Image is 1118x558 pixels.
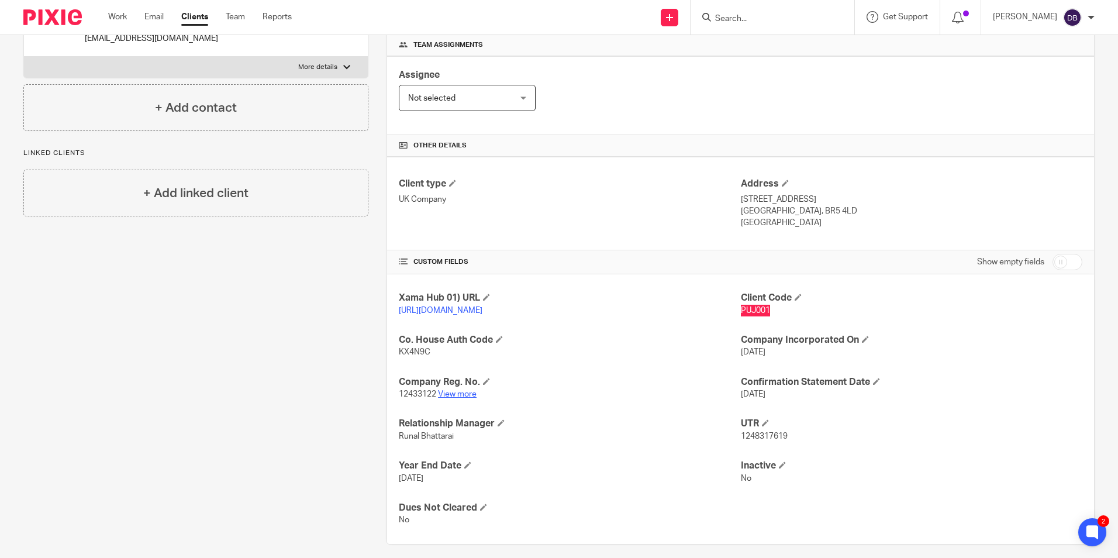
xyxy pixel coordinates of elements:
p: [GEOGRAPHIC_DATA] [741,217,1082,229]
span: Other details [413,141,467,150]
p: [PERSON_NAME] [993,11,1057,23]
p: UK Company [399,194,740,205]
span: [DATE] [399,474,423,483]
span: 1248317619 [741,432,788,440]
span: Not selected [408,94,456,102]
h4: CUSTOM FIELDS [399,257,740,267]
span: Team assignments [413,40,483,50]
input: Search [714,14,819,25]
span: Runal Bhattarai [399,432,454,440]
h4: UTR [741,418,1082,430]
h4: Dues Not Cleared [399,502,740,514]
div: 2 [1098,515,1109,527]
a: [URL][DOMAIN_NAME] [399,306,482,315]
img: svg%3E [1063,8,1082,27]
img: Pixie [23,9,82,25]
a: Email [144,11,164,23]
h4: + Add contact [155,99,237,117]
span: Assignee [399,70,440,80]
a: Team [226,11,245,23]
span: KX4N9C [399,348,430,356]
h4: Company Incorporated On [741,334,1082,346]
a: View more [438,390,477,398]
span: [DATE] [741,348,765,356]
span: 12433122 [399,390,436,398]
h4: Client type [399,178,740,190]
span: Get Support [883,13,928,21]
p: [STREET_ADDRESS] [741,194,1082,205]
h4: Client Code [741,292,1082,304]
label: Show empty fields [977,256,1044,268]
h4: Company Reg. No. [399,376,740,388]
h4: Co. House Auth Code [399,334,740,346]
a: Reports [263,11,292,23]
h4: Inactive [741,460,1082,472]
h4: Relationship Manager [399,418,740,430]
h4: Address [741,178,1082,190]
span: No [399,516,409,524]
p: [EMAIL_ADDRESS][DOMAIN_NAME] [85,33,218,44]
h4: + Add linked client [143,184,249,202]
h4: Year End Date [399,460,740,472]
p: More details [298,63,337,72]
h4: Confirmation Statement Date [741,376,1082,388]
h4: Xama Hub 01) URL [399,292,740,304]
a: Clients [181,11,208,23]
p: [GEOGRAPHIC_DATA], BR5 4LD [741,205,1082,217]
span: PUJ001 [741,306,770,315]
p: Linked clients [23,149,368,158]
a: Work [108,11,127,23]
span: [DATE] [741,390,765,398]
span: No [741,474,751,483]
